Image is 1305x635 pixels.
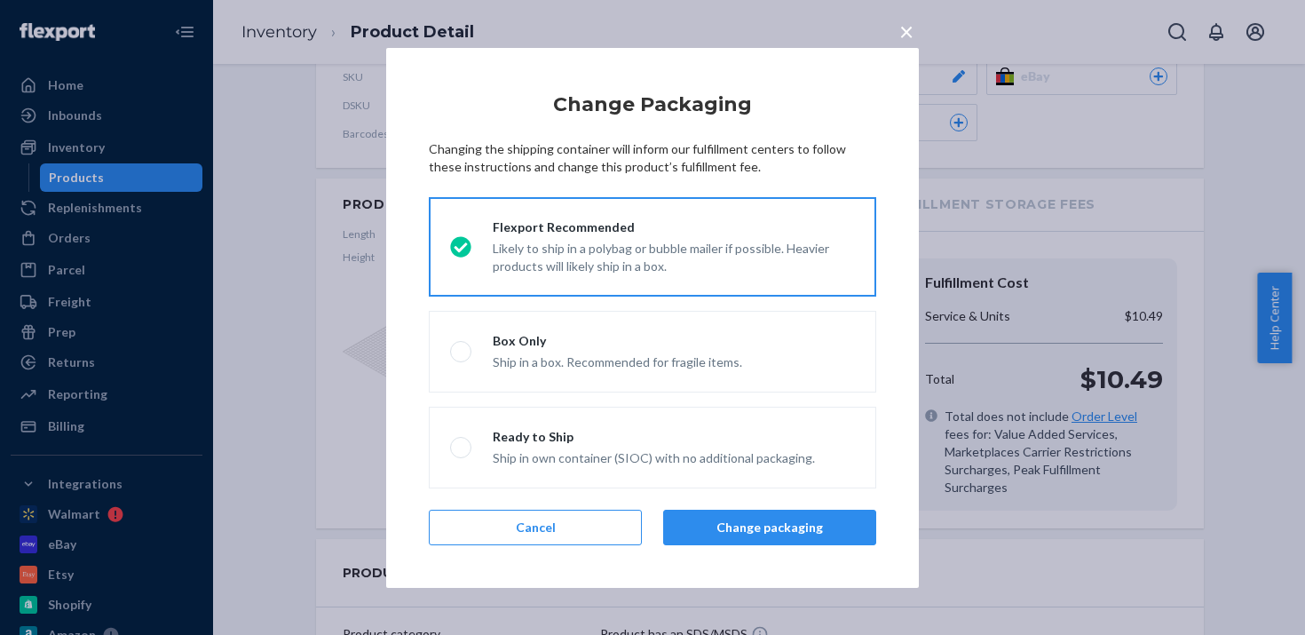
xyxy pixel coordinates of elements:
[493,218,855,236] div: Flexport Recommended
[899,16,913,46] span: ×
[429,510,642,545] button: Cancel
[429,140,876,176] p: Changing the shipping container will inform our fulfillment centers to follow these instructions ...
[493,428,815,446] div: Ready to Ship
[493,236,855,275] div: Likely to ship in a polybag or bubble mailer if possible. Heavier products will likely ship in a ...
[493,332,742,350] div: Box Only
[493,350,742,371] div: Ship in a box. Recommended for fragile items.
[493,446,815,467] div: Ship in own container (SIOC) with no additional packaging.
[429,91,876,119] h2: Change Packaging
[663,510,876,545] button: Change packaging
